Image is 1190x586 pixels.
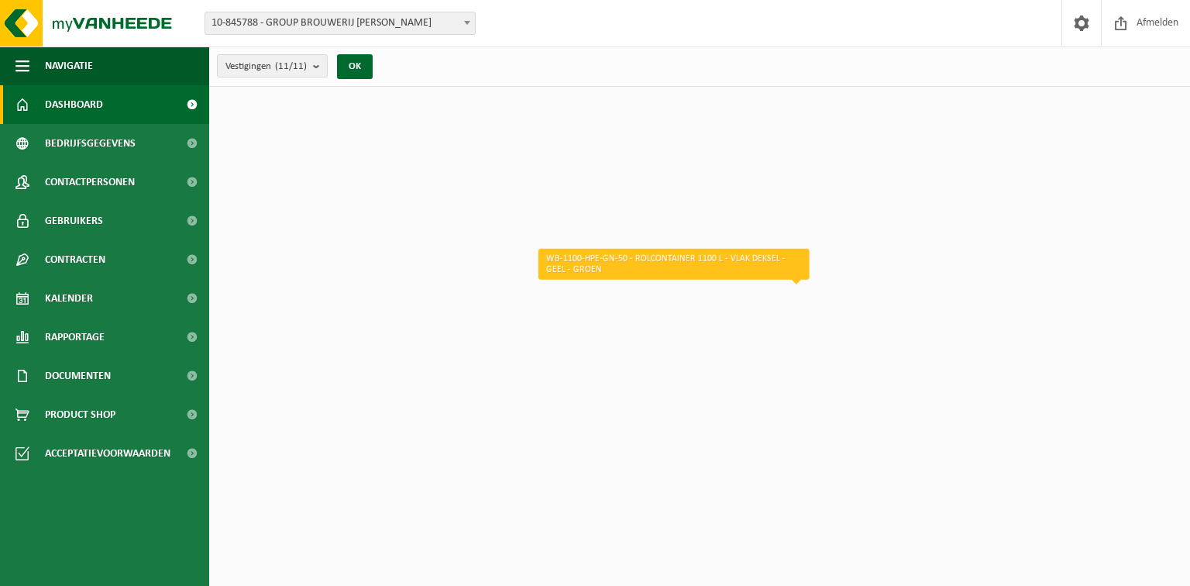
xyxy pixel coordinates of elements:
button: Vestigingen(11/11) [217,54,328,78]
span: Contracten [45,240,105,279]
span: Bedrijfsgegevens [45,124,136,163]
span: Rapportage [45,318,105,357]
span: 10-845788 - GROUP BROUWERIJ OMER VANDER GHINSTE [205,12,475,34]
span: Contactpersonen [45,163,135,202]
span: Navigatie [45,47,93,85]
span: Kalender [45,279,93,318]
span: Acceptatievoorwaarden [45,434,170,473]
span: 10-845788 - GROUP BROUWERIJ OMER VANDER GHINSTE [205,12,476,35]
count: (11/11) [275,61,307,71]
button: OK [337,54,373,79]
span: Vestigingen [225,55,307,78]
span: Documenten [45,357,111,395]
span: Dashboard [45,85,103,124]
span: Gebruikers [45,202,103,240]
span: Product Shop [45,395,115,434]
